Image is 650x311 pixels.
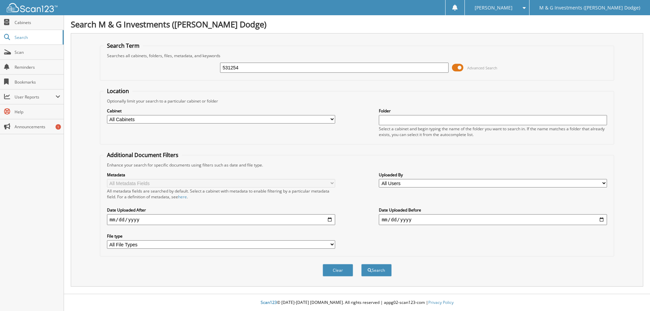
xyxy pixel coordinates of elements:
[15,64,60,70] span: Reminders
[104,87,132,95] legend: Location
[539,6,640,10] span: M & G Investments ([PERSON_NAME] Dodge)
[616,279,650,311] iframe: Chat Widget
[15,94,56,100] span: User Reports
[107,207,335,213] label: Date Uploaded After
[107,172,335,178] label: Metadata
[15,109,60,115] span: Help
[104,162,611,168] div: Enhance your search for specific documents using filters such as date and file type.
[71,19,643,30] h1: Search M & G Investments ([PERSON_NAME] Dodge)
[379,126,607,137] div: Select a cabinet and begin typing the name of the folder you want to search in. If the name match...
[107,214,335,225] input: start
[178,194,187,200] a: here
[379,108,607,114] label: Folder
[15,49,60,55] span: Scan
[361,264,392,276] button: Search
[379,214,607,225] input: end
[428,299,454,305] a: Privacy Policy
[7,3,58,12] img: scan123-logo-white.svg
[467,65,497,70] span: Advanced Search
[104,151,182,159] legend: Additional Document Filters
[15,35,59,40] span: Search
[64,294,650,311] div: © [DATE]-[DATE] [DOMAIN_NAME]. All rights reserved | appg02-scan123-com |
[104,98,611,104] div: Optionally limit your search to a particular cabinet or folder
[56,124,61,130] div: 1
[15,124,60,130] span: Announcements
[379,172,607,178] label: Uploaded By
[475,6,513,10] span: [PERSON_NAME]
[15,79,60,85] span: Bookmarks
[379,207,607,213] label: Date Uploaded Before
[104,53,611,59] div: Searches all cabinets, folders, files, metadata, and keywords
[323,264,353,276] button: Clear
[104,42,143,49] legend: Search Term
[261,299,277,305] span: Scan123
[107,108,335,114] label: Cabinet
[107,188,335,200] div: All metadata fields are searched by default. Select a cabinet with metadata to enable filtering b...
[107,233,335,239] label: File type
[15,20,60,25] span: Cabinets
